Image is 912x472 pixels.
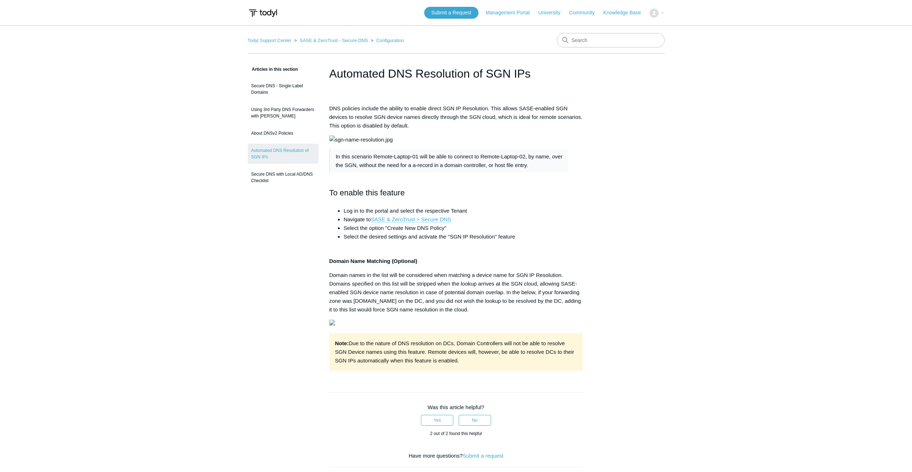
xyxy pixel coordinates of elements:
strong: Note: [335,340,349,346]
p: Domain names in the list will be considered when matching a device name for SGN IP Resolution. Do... [329,271,583,314]
span: 2 out of 2 found this helpful [430,431,482,436]
a: Using 3rd Party DNS Forwarders with [PERSON_NAME] [248,103,318,123]
a: Community [569,9,602,17]
a: Management Portal [486,9,537,17]
a: Todyl Support Center [248,38,292,43]
li: Todyl Support Center [248,38,293,43]
div: Due to the nature of DNS resolution on DCs, Domain Controllers will not be able to resolve SGN De... [329,333,583,371]
a: Submit a request [463,453,503,459]
a: SASE & ZeroTrust > Secure DNS [371,216,451,223]
img: sgn-name-resolution.jpg [329,135,393,144]
strong: Domain Name Matching (Optional) [329,258,417,264]
button: This article was helpful [421,415,453,426]
a: About DNSv2 Policies [248,126,318,140]
a: SASE & ZeroTrust - Secure DNS [299,38,368,43]
li: Select the desired settings and activate the "SGN IP Resolution" feature [344,232,583,241]
li: Log in to the portal and select the respective Tenant [344,207,583,215]
h1: Automated DNS Resolution of SGN IPs [329,65,583,82]
a: University [538,9,567,17]
a: Secure DNS with Local AD/DNS Checklist [248,167,318,188]
p: DNS policies include the ability to enable direct SGN IP Resolution. This allows SASE-enabled SGN... [329,104,583,130]
li: SASE & ZeroTrust - Secure DNS [293,38,369,43]
img: Todyl Support Center Help Center home page [248,6,278,20]
span: Articles in this section [248,67,298,72]
button: This article was not helpful [459,415,491,426]
li: Select the option "Create New DNS Policy" [344,224,583,232]
li: Configuration [369,38,404,43]
img: 16982449121939 [329,320,335,325]
h2: To enable this feature [329,186,583,199]
blockquote: In this scenario Remote-Laptop-01 will be able to connect to Remote-Laptop-02, by name, over the ... [329,149,569,172]
input: Search [557,33,665,47]
a: Knowledge Base [603,9,648,17]
span: Was this article helpful? [428,404,485,410]
a: Configuration [376,38,404,43]
div: Have more questions? [329,452,583,460]
li: Navigate to [344,215,583,224]
a: Secure DNS - Single-Label Domains [248,79,318,99]
a: Automated DNS Resolution of SGN IPs [248,144,318,164]
a: Submit a Request [424,7,478,19]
